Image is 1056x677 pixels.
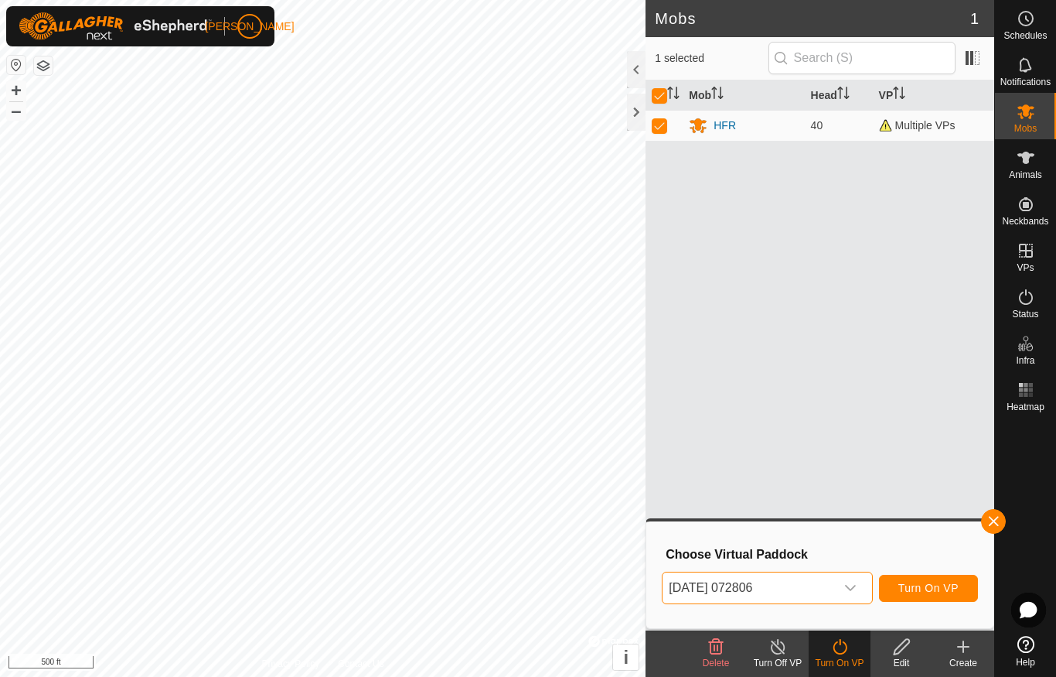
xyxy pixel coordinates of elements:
div: Turn On VP [809,656,870,670]
span: 1 selected [655,50,768,67]
p-sorticon: Activate to sort [711,89,724,101]
p-sorticon: Activate to sort [837,89,850,101]
input: Search (S) [768,42,956,74]
span: 1 [970,7,979,30]
button: i [613,645,639,670]
button: – [7,101,26,120]
a: Privacy Policy [262,657,320,671]
th: Mob [683,80,804,111]
button: + [7,81,26,100]
div: HFR [714,118,736,134]
span: Notifications [1000,77,1051,87]
button: Reset Map [7,56,26,74]
span: 2025-07-31 072806 [663,573,834,603]
img: Gallagher Logo [19,12,212,40]
span: Animals [1009,170,1042,180]
a: Contact Us [338,657,383,671]
span: Infra [1016,356,1034,365]
span: Turn On VP [898,582,959,594]
div: Create [932,656,994,670]
span: VPs [1017,263,1034,272]
button: Turn On VP [879,575,978,602]
span: [PERSON_NAME] [205,19,294,35]
span: Neckbands [1002,217,1048,226]
button: Map Layers [34,56,53,75]
p-sorticon: Activate to sort [893,89,905,101]
span: i [623,647,628,668]
span: Multiple VPs [879,119,956,132]
div: Edit [870,656,932,670]
span: Mobs [1014,124,1037,133]
span: Help [1016,658,1035,667]
div: dropdown trigger [835,573,866,603]
th: VP [873,80,994,111]
a: Help [995,630,1056,673]
span: 40 [811,119,823,132]
span: Schedules [1003,31,1047,40]
div: Turn Off VP [747,656,809,670]
span: Delete [703,658,730,668]
h3: Choose Virtual Paddock [666,547,978,562]
p-sorticon: Activate to sort [667,89,680,101]
span: Status [1012,309,1038,319]
span: Heatmap [1007,402,1044,412]
h2: Mobs [655,9,970,28]
th: Head [805,80,873,111]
